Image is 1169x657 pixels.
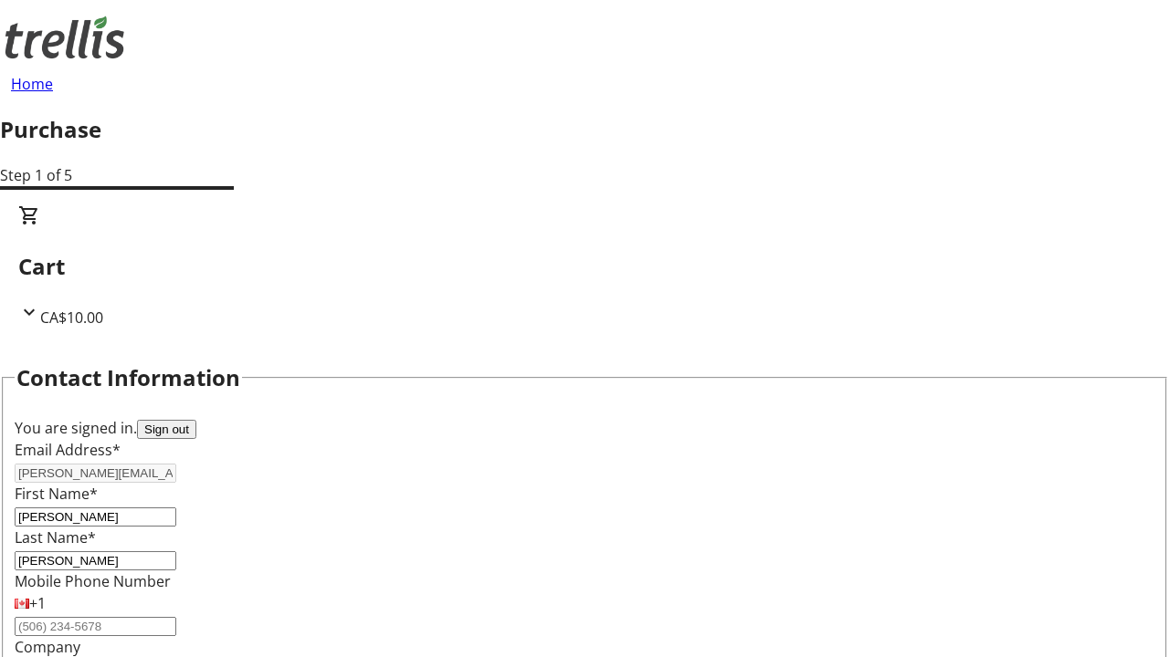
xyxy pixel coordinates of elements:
span: CA$10.00 [40,308,103,328]
h2: Contact Information [16,361,240,394]
div: CartCA$10.00 [18,204,1151,328]
label: Email Address* [15,440,121,460]
input: (506) 234-5678 [15,617,176,636]
label: Company [15,637,80,657]
div: You are signed in. [15,417,1154,439]
label: Mobile Phone Number [15,571,171,591]
label: First Name* [15,484,98,504]
button: Sign out [137,420,196,439]
h2: Cart [18,250,1151,283]
label: Last Name* [15,527,96,547]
